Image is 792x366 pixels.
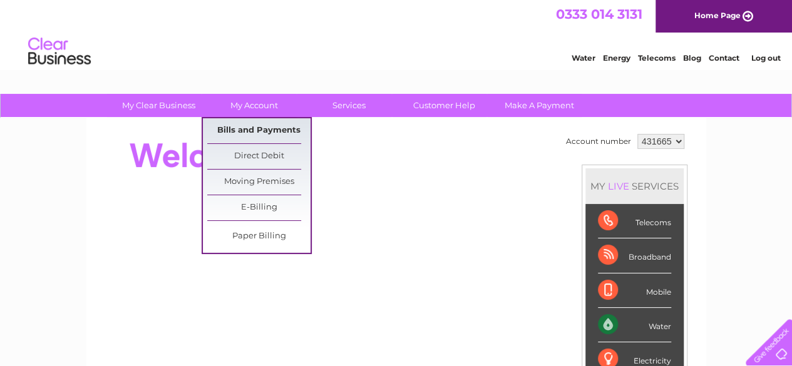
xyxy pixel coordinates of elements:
a: E-Billing [207,195,311,220]
td: Account number [563,131,634,152]
div: MY SERVICES [585,168,684,204]
a: Energy [603,53,630,63]
div: Broadband [598,238,671,273]
a: Contact [709,53,739,63]
a: My Account [202,94,306,117]
img: logo.png [28,33,91,71]
div: Mobile [598,273,671,308]
a: Water [572,53,595,63]
div: Telecoms [598,204,671,238]
a: Direct Debit [207,144,311,169]
div: Water [598,308,671,342]
a: Make A Payment [488,94,591,117]
div: LIVE [605,180,632,192]
a: Blog [683,53,701,63]
div: Clear Business is a trading name of Verastar Limited (registered in [GEOGRAPHIC_DATA] No. 3667643... [101,7,692,61]
a: Customer Help [393,94,496,117]
a: My Clear Business [107,94,210,117]
a: Paper Billing [207,224,311,249]
a: 0333 014 3131 [556,6,642,22]
a: Services [297,94,401,117]
a: Bills and Payments [207,118,311,143]
a: Moving Premises [207,170,311,195]
a: Telecoms [638,53,676,63]
a: Log out [751,53,780,63]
